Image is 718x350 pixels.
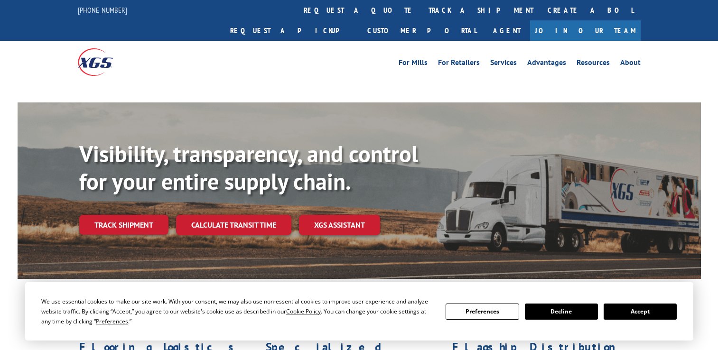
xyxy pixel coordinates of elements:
[25,282,693,341] div: Cookie Consent Prompt
[79,139,418,196] b: Visibility, transparency, and control for your entire supply chain.
[299,215,380,235] a: XGS ASSISTANT
[527,59,566,69] a: Advantages
[525,304,598,320] button: Decline
[286,307,321,315] span: Cookie Policy
[78,5,127,15] a: [PHONE_NUMBER]
[438,59,480,69] a: For Retailers
[41,296,434,326] div: We use essential cookies to make our site work. With your consent, we may also use non-essential ...
[399,59,428,69] a: For Mills
[223,20,360,41] a: Request a pickup
[360,20,484,41] a: Customer Portal
[96,317,128,325] span: Preferences
[604,304,677,320] button: Accept
[577,59,610,69] a: Resources
[79,215,168,235] a: Track shipment
[490,59,517,69] a: Services
[620,59,641,69] a: About
[484,20,530,41] a: Agent
[530,20,641,41] a: Join Our Team
[176,215,291,235] a: Calculate transit time
[446,304,519,320] button: Preferences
